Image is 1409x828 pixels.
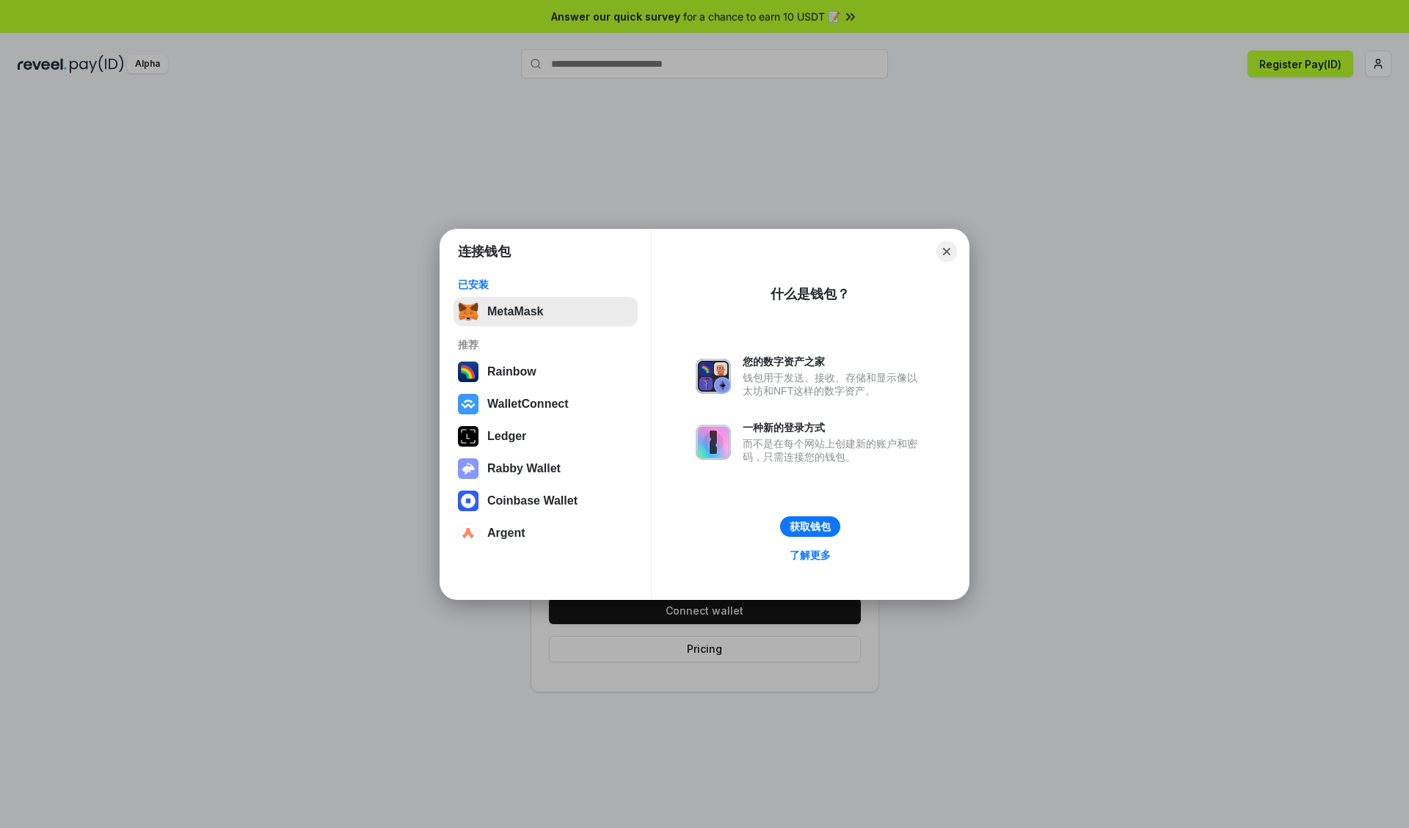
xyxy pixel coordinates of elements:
[781,546,840,565] a: 了解更多
[696,425,731,460] img: svg+xml,%3Csvg%20xmlns%3D%22http%3A%2F%2Fwww.w3.org%2F2000%2Fsvg%22%20fill%3D%22none%22%20viewBox...
[487,494,578,508] div: Coinbase Wallet
[743,421,925,434] div: 一种新的登录方式
[458,338,633,351] div: 推荐
[487,462,561,475] div: Rabby Wallet
[458,491,478,511] img: svg+xml,%3Csvg%20width%3D%2228%22%20height%3D%2228%22%20viewBox%3D%220%200%2028%2028%22%20fill%3D...
[487,397,569,411] div: WalletConnect
[454,454,638,483] button: Rabby Wallet
[790,549,831,562] div: 了解更多
[454,389,638,419] button: WalletConnect
[487,527,525,540] div: Argent
[458,426,478,447] img: svg+xml,%3Csvg%20xmlns%3D%22http%3A%2F%2Fwww.w3.org%2F2000%2Fsvg%22%20width%3D%2228%22%20height%3...
[454,486,638,516] button: Coinbase Wallet
[458,301,478,322] img: svg+xml,%3Csvg%20fill%3D%22none%22%20height%3D%2233%22%20viewBox%3D%220%200%2035%2033%22%20width%...
[743,355,925,368] div: 您的数字资产之家
[458,243,511,260] h1: 连接钱包
[458,523,478,543] img: svg+xml,%3Csvg%20width%3D%2228%22%20height%3D%2228%22%20viewBox%3D%220%200%2028%2028%22%20fill%3D...
[454,357,638,386] button: Rainbow
[936,241,957,262] button: Close
[487,430,526,443] div: Ledger
[780,516,840,537] button: 获取钱包
[458,394,478,414] img: svg+xml,%3Csvg%20width%3D%2228%22%20height%3D%2228%22%20viewBox%3D%220%200%2028%2028%22%20fill%3D...
[454,519,638,548] button: Argent
[458,278,633,291] div: 已安装
[743,371,925,397] div: 钱包用于发送、接收、存储和显示像以太坊和NFT这样的数字资产。
[458,458,478,479] img: svg+xml,%3Csvg%20xmlns%3D%22http%3A%2F%2Fwww.w3.org%2F2000%2Fsvg%22%20fill%3D%22none%22%20viewBox...
[790,520,831,533] div: 获取钱包
[771,285,850,303] div: 什么是钱包？
[454,297,638,326] button: MetaMask
[454,422,638,451] button: Ledger
[458,362,478,382] img: svg+xml,%3Csvg%20width%3D%22120%22%20height%3D%22120%22%20viewBox%3D%220%200%20120%20120%22%20fil...
[743,437,925,464] div: 而不是在每个网站上创建新的账户和密码，只需连接您的钱包。
[487,305,543,318] div: MetaMask
[487,365,536,378] div: Rainbow
[696,359,731,394] img: svg+xml,%3Csvg%20xmlns%3D%22http%3A%2F%2Fwww.w3.org%2F2000%2Fsvg%22%20fill%3D%22none%22%20viewBox...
